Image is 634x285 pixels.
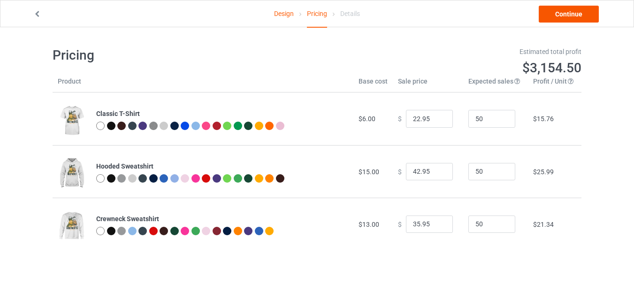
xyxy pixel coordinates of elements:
[96,110,140,117] b: Classic T-Shirt
[353,77,393,92] th: Base cost
[96,162,153,170] b: Hooded Sweatshirt
[359,221,379,228] span: $13.00
[393,77,463,92] th: Sale price
[398,115,402,123] span: $
[340,0,360,27] div: Details
[307,0,327,28] div: Pricing
[533,168,554,176] span: $25.99
[533,221,554,228] span: $21.34
[53,47,311,64] h1: Pricing
[533,115,554,123] span: $15.76
[359,115,375,123] span: $6.00
[149,122,158,130] img: heather_texture.png
[528,77,581,92] th: Profit / Unit
[522,60,581,76] span: $3,154.50
[53,77,91,92] th: Product
[324,47,582,56] div: Estimated total profit
[398,168,402,175] span: $
[359,168,379,176] span: $15.00
[274,0,294,27] a: Design
[539,6,599,23] a: Continue
[463,77,528,92] th: Expected sales
[96,215,159,223] b: Crewneck Sweatshirt
[398,220,402,228] span: $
